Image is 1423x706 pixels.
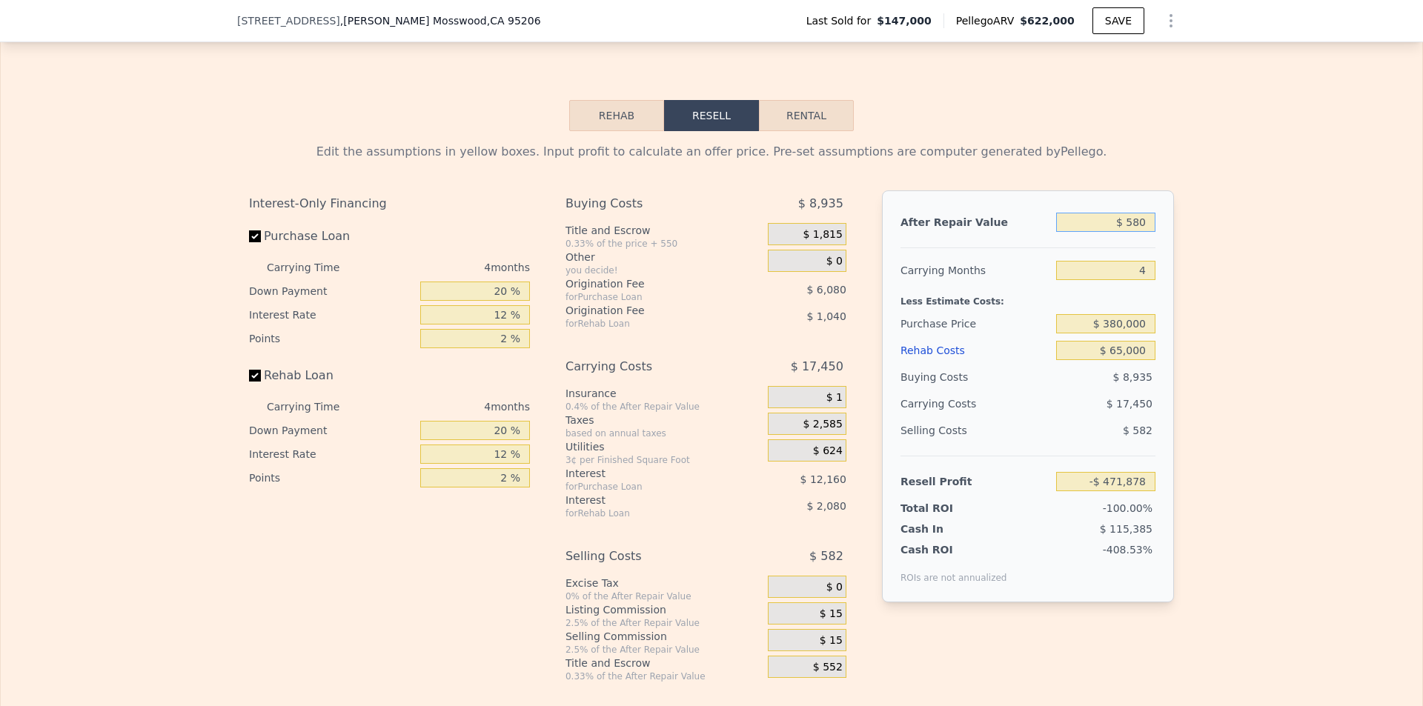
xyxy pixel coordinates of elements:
span: $ 15 [820,634,843,647]
div: for Rehab Loan [565,318,731,330]
div: Carrying Time [267,395,363,419]
div: Edit the assumptions in yellow boxes. Input profit to calculate an offer price. Pre-set assumptio... [249,143,1174,161]
button: Rehab [569,100,664,131]
span: Pellego ARV [956,13,1021,28]
span: $ 115,385 [1100,523,1152,535]
span: $ 17,450 [1107,398,1152,410]
span: $ 552 [813,661,843,674]
div: Origination Fee [565,276,731,291]
span: $ 0 [826,255,843,268]
span: [STREET_ADDRESS] [237,13,340,28]
div: Carrying Costs [900,390,993,417]
div: Total ROI [900,501,993,516]
div: Selling Costs [900,417,1050,444]
span: $ 624 [813,444,843,458]
div: 0.33% of the After Repair Value [565,670,762,682]
span: $ 1 [826,391,843,404]
div: Interest-Only Financing [249,190,530,217]
span: $ 15 [820,607,843,621]
div: Interest Rate [249,303,414,327]
span: $ 2,080 [806,500,846,512]
div: Interest [565,466,731,481]
span: -408.53% [1103,544,1152,556]
div: 0.33% of the price + 550 [565,238,762,250]
span: $ 17,450 [791,353,843,380]
span: $147,000 [877,13,932,28]
div: Purchase Price [900,310,1050,337]
span: $ 1,815 [803,228,842,242]
div: Other [565,250,762,264]
div: Rehab Costs [900,337,1050,364]
div: Buying Costs [900,364,1050,390]
div: Down Payment [249,419,414,442]
div: for Purchase Loan [565,291,731,303]
span: $ 6,080 [806,284,846,296]
div: Origination Fee [565,303,731,318]
div: Listing Commission [565,602,762,617]
div: Selling Costs [565,543,731,570]
span: $ 8,935 [798,190,843,217]
div: Title and Escrow [565,223,762,238]
label: Rehab Loan [249,362,414,389]
span: , CA 95206 [487,15,541,27]
span: $ 582 [809,543,843,570]
div: based on annual taxes [565,427,762,439]
div: Cash ROI [900,542,1007,557]
button: Show Options [1156,6,1186,36]
div: Selling Commission [565,629,762,644]
span: $622,000 [1020,15,1075,27]
div: Carrying Costs [565,353,731,380]
div: Utilities [565,439,762,454]
div: Carrying Months [900,257,1050,284]
button: SAVE [1092,7,1144,34]
div: Excise Tax [565,576,762,590]
span: $ 1,040 [806,310,846,322]
div: 0.4% of the After Repair Value [565,401,762,413]
div: 3¢ per Finished Square Foot [565,454,762,466]
span: $ 8,935 [1113,371,1152,383]
div: Buying Costs [565,190,731,217]
div: you decide! [565,264,762,276]
button: Resell [664,100,759,131]
div: for Purchase Loan [565,481,731,493]
span: , [PERSON_NAME] Mosswood [340,13,541,28]
div: Interest [565,493,731,507]
div: 2.5% of the After Repair Value [565,617,762,629]
div: Cash In [900,522,993,536]
div: Resell Profit [900,468,1050,495]
span: $ 12,160 [800,473,846,485]
div: Carrying Time [267,256,363,279]
div: ROIs are not annualized [900,557,1007,584]
input: Purchase Loan [249,230,261,242]
div: 4 months [369,256,530,279]
button: Rental [759,100,854,131]
div: Insurance [565,386,762,401]
span: -100.00% [1103,502,1152,514]
input: Rehab Loan [249,370,261,382]
div: 0% of the After Repair Value [565,590,762,602]
div: for Rehab Loan [565,507,731,519]
div: 4 months [369,395,530,419]
div: Down Payment [249,279,414,303]
div: Title and Escrow [565,656,762,670]
div: 2.5% of the After Repair Value [565,644,762,656]
span: Last Sold for [806,13,878,28]
div: Points [249,327,414,350]
div: Less Estimate Costs: [900,284,1155,310]
div: Points [249,466,414,490]
span: $ 582 [1123,424,1152,436]
span: $ 2,585 [803,418,842,431]
div: Interest Rate [249,442,414,466]
label: Purchase Loan [249,223,414,250]
div: Taxes [565,413,762,427]
div: After Repair Value [900,209,1050,236]
span: $ 0 [826,581,843,594]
